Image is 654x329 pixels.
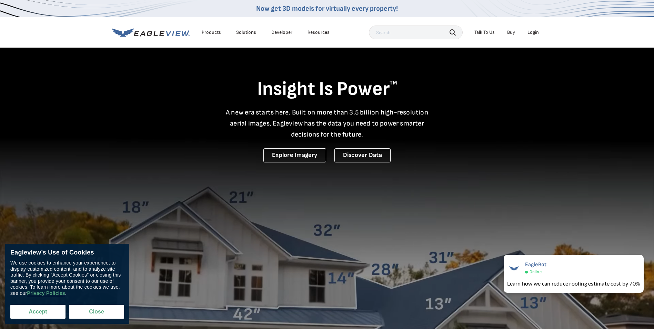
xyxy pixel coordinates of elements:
div: Learn how we can reduce roofing estimate cost by 70% [507,279,640,288]
p: A new era starts here. Built on more than 3.5 billion high-resolution aerial images, Eagleview ha... [222,107,433,140]
div: Talk To Us [474,29,495,36]
div: Solutions [236,29,256,36]
a: Developer [271,29,292,36]
a: Buy [507,29,515,36]
a: Discover Data [334,148,391,162]
div: Products [202,29,221,36]
img: EagleBot [507,261,521,275]
sup: TM [390,80,397,86]
input: Search [369,26,463,39]
a: Now get 3D models for virtually every property! [256,4,398,13]
h1: Insight Is Power [112,77,542,101]
div: Login [527,29,539,36]
a: Privacy Policies [27,290,65,296]
span: Online [530,269,542,275]
div: We use cookies to enhance your experience, to display customized content, and to analyze site tra... [10,260,124,296]
div: Eagleview’s Use of Cookies [10,249,124,257]
div: Resources [308,29,330,36]
span: EagleBot [525,261,547,268]
a: Explore Imagery [263,148,326,162]
button: Close [69,305,124,319]
button: Accept [10,305,66,319]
